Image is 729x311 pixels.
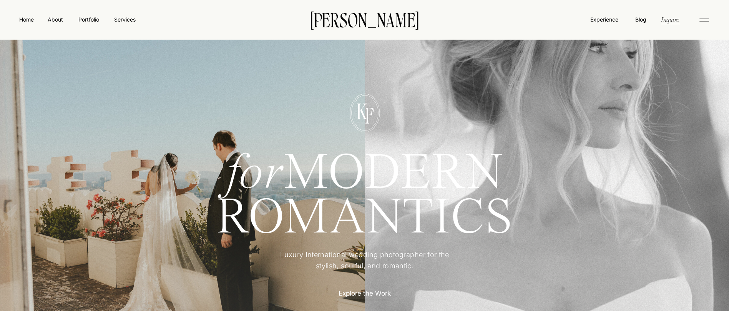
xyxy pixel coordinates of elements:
[633,15,648,23] a: Blog
[113,15,136,23] a: Services
[359,105,380,124] p: F
[660,15,680,24] a: Inquire
[46,15,64,23] a: About
[226,149,284,200] i: for
[269,249,461,272] p: Luxury International wedding photographer for the stylish, soulful, and romantic.
[351,100,372,120] p: K
[331,289,399,297] a: Explore the Work
[188,197,541,239] h1: ROMANTICS
[590,15,619,23] a: Experience
[188,152,541,189] h1: MODERN
[75,15,102,23] a: Portfolio
[299,11,431,27] a: [PERSON_NAME]
[18,15,35,23] a: Home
